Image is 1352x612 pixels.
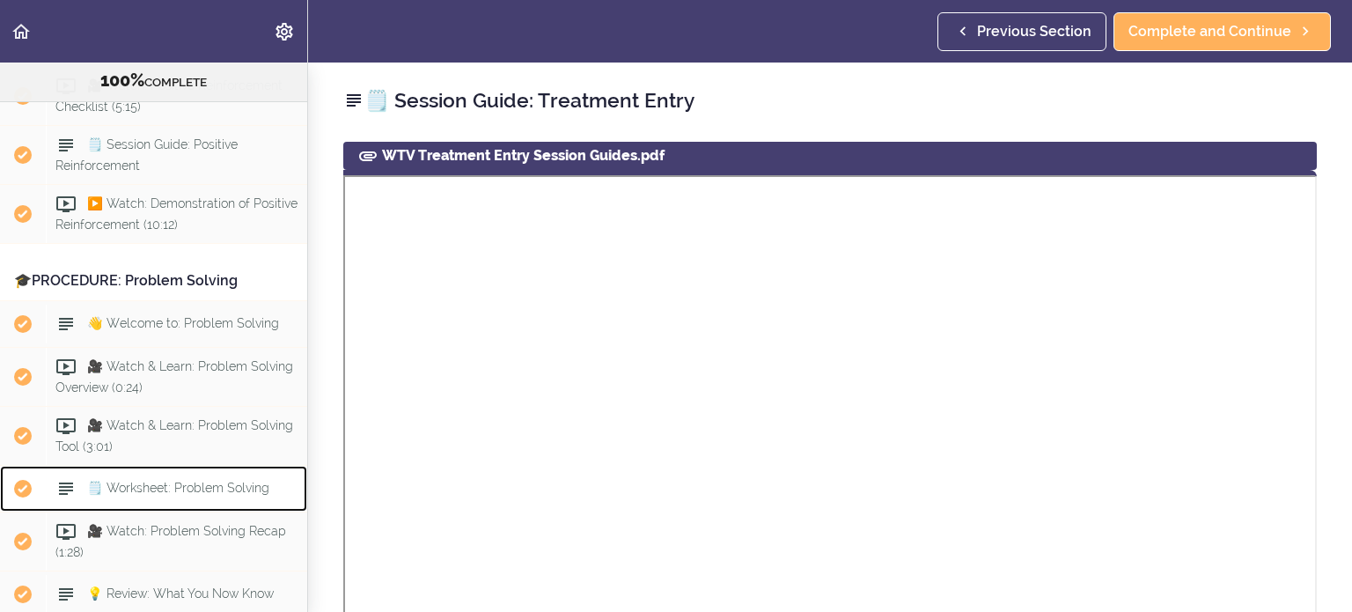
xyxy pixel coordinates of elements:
span: 🗒️ Worksheet: Problem Solving [87,481,269,495]
span: 🎥 Watch: Positive Reinforcement Checklist (5:15) [55,79,283,114]
svg: Settings Menu [274,21,295,42]
span: Previous Section [977,21,1091,42]
span: 💡 Review: What You Now Know [87,586,274,601]
div: COMPLETE [22,70,285,92]
span: 🎥 Watch & Learn: Problem Solving Overview (0:24) [55,360,293,394]
span: 🗒️ Session Guide: Positive Reinforcement [55,138,238,173]
span: ▶️ Watch: Demonstration of Positive Reinforcement (10:12) [55,197,298,232]
div: WTV Treatment Entry Session Guides.pdf [343,142,1317,170]
svg: Back to course curriculum [11,21,32,42]
h2: 🗒️ Session Guide: Treatment Entry [343,85,1317,115]
span: Complete and Continue [1128,21,1291,42]
a: Previous Section [937,12,1106,51]
span: 100% [100,70,144,91]
a: Complete and Continue [1113,12,1331,51]
span: 🎥 Watch & Learn: Problem Solving Tool (3:01) [55,418,293,453]
span: 🎥 Watch: Problem Solving Recap (1:28) [55,524,286,558]
span: 👋 Welcome to: Problem Solving [87,317,279,331]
